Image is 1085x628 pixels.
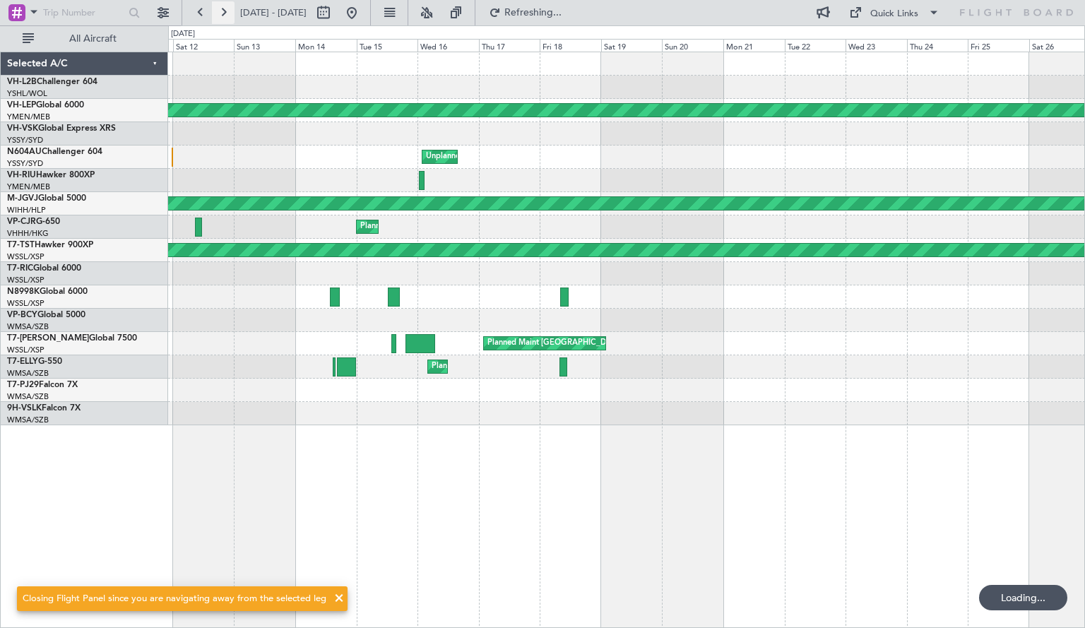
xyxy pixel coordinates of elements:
[540,39,601,52] div: Fri 18
[870,7,918,21] div: Quick Links
[7,182,50,192] a: YMEN/MEB
[7,148,42,156] span: N604AU
[7,101,84,109] a: VH-LEPGlobal 6000
[7,264,81,273] a: T7-RICGlobal 6000
[7,415,49,425] a: WMSA/SZB
[7,171,36,179] span: VH-RIU
[504,8,563,18] span: Refreshing...
[482,1,567,24] button: Refreshing...
[7,135,43,146] a: YSSY/SYD
[968,39,1029,52] div: Fri 25
[171,28,195,40] div: [DATE]
[785,39,846,52] div: Tue 22
[7,194,86,203] a: M-JGVJGlobal 5000
[23,592,326,606] div: Closing Flight Panel since you are navigating away from the selected leg
[7,357,38,366] span: T7-ELLY
[7,404,42,413] span: 9H-VSLK
[173,39,235,52] div: Sat 12
[7,205,46,215] a: WIHH/HLP
[7,241,35,249] span: T7-TST
[7,381,78,389] a: T7-PJ29Falcon 7X
[7,78,37,86] span: VH-L2B
[7,78,97,86] a: VH-L2BChallenger 604
[7,241,93,249] a: T7-TSTHawker 900XP
[426,146,658,167] div: Unplanned Maint [GEOGRAPHIC_DATA] ([GEOGRAPHIC_DATA])
[7,218,36,226] span: VP-CJR
[7,334,137,343] a: T7-[PERSON_NAME]Global 7500
[7,251,45,262] a: WSSL/XSP
[7,112,50,122] a: YMEN/MEB
[979,585,1067,610] div: Loading...
[43,2,124,23] input: Trip Number
[479,39,540,52] div: Thu 17
[601,39,663,52] div: Sat 19
[234,39,295,52] div: Sun 13
[7,311,85,319] a: VP-BCYGlobal 5000
[662,39,723,52] div: Sun 20
[7,381,39,389] span: T7-PJ29
[7,275,45,285] a: WSSL/XSP
[7,357,62,366] a: T7-ELLYG-550
[360,216,583,237] div: Planned Maint [GEOGRAPHIC_DATA] ([GEOGRAPHIC_DATA])
[7,288,88,296] a: N8998KGlobal 6000
[7,158,43,169] a: YSSY/SYD
[16,28,153,50] button: All Aircraft
[487,333,653,354] div: Planned Maint [GEOGRAPHIC_DATA] (Seletar)
[417,39,479,52] div: Wed 16
[240,6,307,19] span: [DATE] - [DATE]
[7,311,37,319] span: VP-BCY
[7,404,81,413] a: 9H-VSLKFalcon 7X
[7,391,49,402] a: WMSA/SZB
[7,288,40,296] span: N8998K
[7,124,38,133] span: VH-VSK
[7,194,38,203] span: M-JGVJ
[7,298,45,309] a: WSSL/XSP
[7,345,45,355] a: WSSL/XSP
[7,218,60,226] a: VP-CJRG-650
[357,39,418,52] div: Tue 15
[7,228,49,239] a: VHHH/HKG
[723,39,785,52] div: Mon 21
[842,1,947,24] button: Quick Links
[7,334,89,343] span: T7-[PERSON_NAME]
[432,356,557,377] div: Planned Maint Sharjah (Sharjah Intl)
[7,124,116,133] a: VH-VSKGlobal Express XRS
[37,34,149,44] span: All Aircraft
[295,39,357,52] div: Mon 14
[846,39,907,52] div: Wed 23
[7,101,36,109] span: VH-LEP
[7,171,95,179] a: VH-RIUHawker 800XP
[907,39,968,52] div: Thu 24
[7,148,102,156] a: N604AUChallenger 604
[7,88,47,99] a: YSHL/WOL
[7,321,49,332] a: WMSA/SZB
[7,264,33,273] span: T7-RIC
[7,368,49,379] a: WMSA/SZB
